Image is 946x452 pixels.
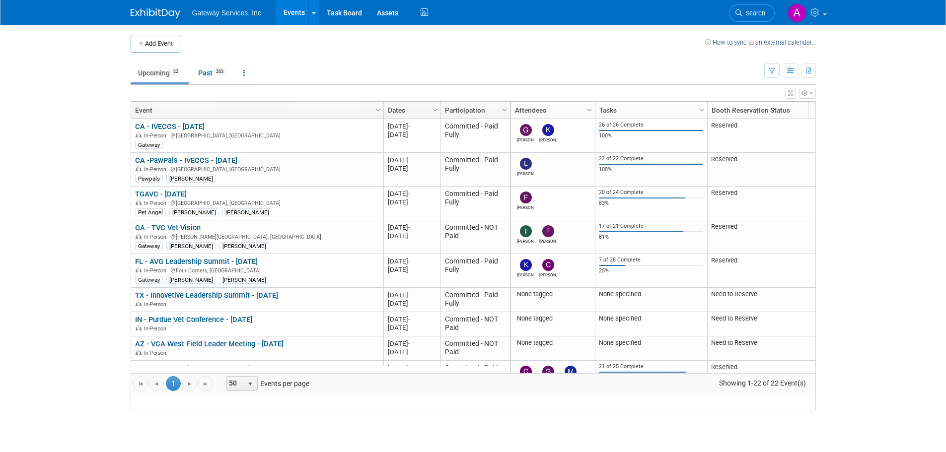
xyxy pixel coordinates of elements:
[202,380,210,388] span: Go to the last page
[135,208,166,216] div: Pet Angel
[144,200,169,206] span: In-Person
[192,9,261,17] span: Gateway Services, Inc
[131,64,189,82] a: Upcoming22
[539,271,557,277] div: Catherine Nolfo
[445,102,504,119] a: Participation
[430,102,440,117] a: Column Settings
[222,208,272,216] div: [PERSON_NAME]
[542,225,554,237] img: Frank Apisa
[135,190,187,198] a: TGAVC - [DATE]
[599,166,703,173] div: 100%
[136,166,142,171] img: In-Person Event
[514,290,591,298] div: None tagged
[517,170,534,176] div: Leah Mockridge
[135,102,377,119] a: Event
[135,175,163,183] div: Pawpals
[135,291,278,300] a: TX - Innovetive Leadership Summit - [DATE]
[707,288,862,312] td: Need to Reserve
[137,380,145,388] span: Go to the first page
[440,336,510,361] td: Committed - NOT Paid
[599,132,703,139] div: 100%
[599,363,703,370] div: 21 of 25 Complete
[144,301,169,308] span: In-Person
[374,106,382,114] span: Column Settings
[131,8,180,18] img: ExhibitDay
[707,361,862,394] td: Reserved
[707,153,862,187] td: Reserved
[182,376,197,391] a: Go to the next page
[707,336,862,361] td: Need to Reserve
[388,122,436,130] div: [DATE]
[408,156,410,164] span: -
[599,339,703,347] div: None specified
[166,175,216,183] div: [PERSON_NAME]
[539,136,557,142] div: Kelly Sadur
[599,257,703,263] div: 7 of 28 Complete
[166,276,216,284] div: [PERSON_NAME]
[440,254,510,288] td: Committed - Paid Fully
[440,312,510,336] td: Committed - NOT Paid
[408,316,410,323] span: -
[499,102,510,117] a: Column Settings
[440,288,510,312] td: Committed - Paid Fully
[219,276,269,284] div: [PERSON_NAME]
[144,267,169,274] span: In-Person
[166,376,181,391] span: 1
[135,232,379,241] div: [PERSON_NAME][GEOGRAPHIC_DATA], [GEOGRAPHIC_DATA]
[135,242,163,250] div: Gateway
[166,242,216,250] div: [PERSON_NAME]
[227,377,244,390] span: 50
[170,68,181,75] span: 22
[214,376,319,391] span: Events per page
[431,106,439,114] span: Column Settings
[135,131,379,139] div: [GEOGRAPHIC_DATA], [GEOGRAPHIC_DATA]
[542,366,554,378] img: German Delgadillo
[696,102,707,117] a: Column Settings
[788,3,806,22] img: Alyson Evans
[131,35,180,53] button: Add Event
[135,198,379,207] div: [GEOGRAPHIC_DATA], [GEOGRAPHIC_DATA]
[599,234,703,241] div: 81%
[388,339,436,348] div: [DATE]
[520,124,532,136] img: Gerald Tomczak
[584,102,595,117] a: Column Settings
[388,265,436,274] div: [DATE]
[599,290,703,298] div: None specified
[517,271,534,277] div: Keith Ducharme
[729,4,775,22] a: Search
[388,130,436,139] div: [DATE]
[144,234,169,240] span: In-Person
[707,119,862,153] td: Reserved
[520,366,532,378] img: Clay Cass
[246,380,254,388] span: select
[705,39,816,46] a: How to sync to an external calendar...
[599,315,703,323] div: None specified
[440,220,510,254] td: Committed - NOT Paid
[408,291,410,299] span: -
[388,291,436,299] div: [DATE]
[599,200,703,207] div: 83%
[136,325,142,330] img: In-Person Event
[152,380,160,388] span: Go to the previous page
[440,153,510,187] td: Committed - Paid Fully
[599,102,701,119] a: Tasks
[520,192,532,203] img: Frank Apisa
[539,237,557,244] div: Frank Apisa
[388,299,436,308] div: [DATE]
[186,380,194,388] span: Go to the next page
[542,259,554,271] img: Catherine Nolfo
[517,136,534,142] div: Gerald Tomczak
[501,106,509,114] span: Column Settings
[408,364,410,372] span: -
[135,266,379,274] div: Four Corners, [GEOGRAPHIC_DATA]
[440,361,510,403] td: Committed - Paid Fully
[135,276,163,284] div: Gateway
[136,132,142,137] img: In-Person Event
[388,315,436,323] div: [DATE]
[520,259,532,271] img: Keith Ducharme
[542,124,554,136] img: Kelly Sadur
[388,364,436,372] div: [DATE]
[388,348,436,356] div: [DATE]
[599,155,703,162] div: 22 of 22 Complete
[135,257,258,266] a: FL - AVG Leadership Summit - [DATE]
